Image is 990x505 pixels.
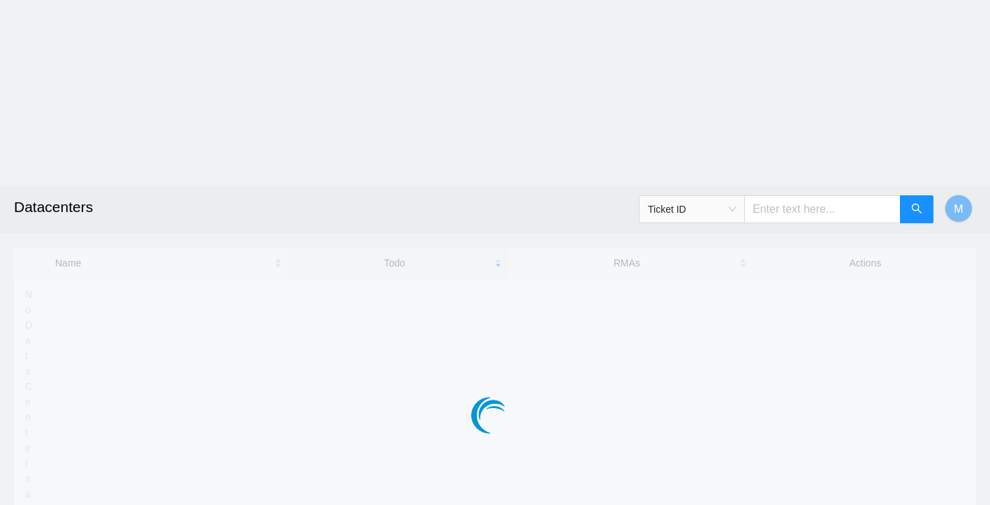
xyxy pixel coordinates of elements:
span: M [954,200,963,218]
h2: Datacenters [14,185,688,229]
span: Ticket ID [648,199,736,220]
span: search [911,203,922,216]
button: M [945,195,973,223]
input: Enter text here... [744,195,901,223]
button: search [900,195,933,223]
